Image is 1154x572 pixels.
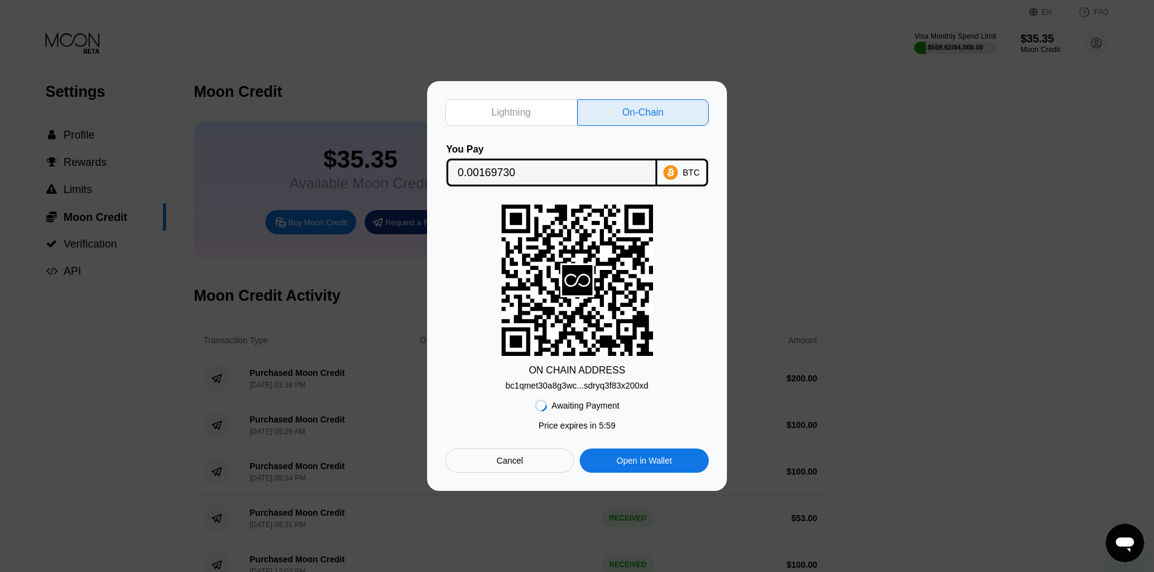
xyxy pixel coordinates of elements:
[1106,524,1144,562] iframe: Button to launch messaging window
[445,99,577,126] div: Lightning
[497,455,523,466] div: Cancel
[577,99,709,126] div: On-Chain
[446,144,657,155] div: You Pay
[599,421,615,430] span: 5 : 59
[491,107,531,119] div: Lightning
[580,449,709,473] div: Open in Wallet
[445,449,574,473] div: Cancel
[617,455,672,466] div: Open in Wallet
[622,107,663,119] div: On-Chain
[506,381,649,390] div: bc1qmet30a8g3wc...sdryq3f83x200xd
[552,401,620,410] div: Awaiting Payment
[529,365,625,376] div: ON CHAIN ADDRESS
[506,376,649,390] div: bc1qmet30a8g3wc...sdryq3f83x200xd
[445,144,709,186] div: You PayBTC
[539,421,615,430] div: Price expires in
[683,168,700,177] div: BTC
